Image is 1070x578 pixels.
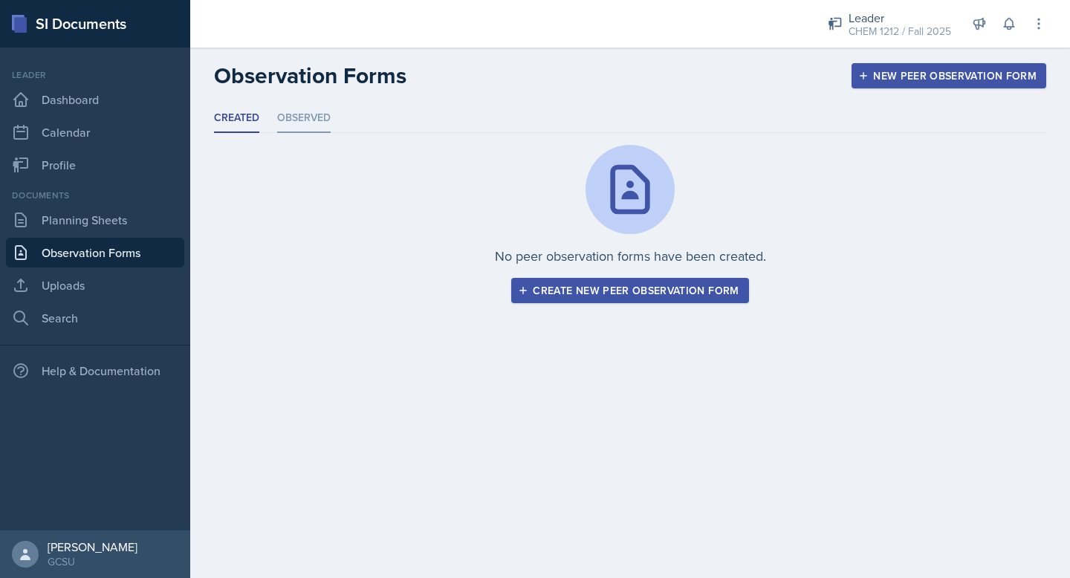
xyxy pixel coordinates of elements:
[511,278,748,303] button: Create new peer observation form
[6,238,184,267] a: Observation Forms
[6,356,184,386] div: Help & Documentation
[48,554,137,569] div: GCSU
[495,246,766,266] p: No peer observation forms have been created.
[6,117,184,147] a: Calendar
[277,104,331,133] li: Observed
[214,62,406,89] h2: Observation Forms
[6,270,184,300] a: Uploads
[6,303,184,333] a: Search
[6,189,184,202] div: Documents
[48,539,137,554] div: [PERSON_NAME]
[214,104,259,133] li: Created
[521,285,739,296] div: Create new peer observation form
[6,68,184,82] div: Leader
[6,150,184,180] a: Profile
[852,63,1046,88] button: New Peer Observation Form
[849,24,951,39] div: CHEM 1212 / Fall 2025
[6,85,184,114] a: Dashboard
[861,70,1037,82] div: New Peer Observation Form
[6,205,184,235] a: Planning Sheets
[849,9,951,27] div: Leader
